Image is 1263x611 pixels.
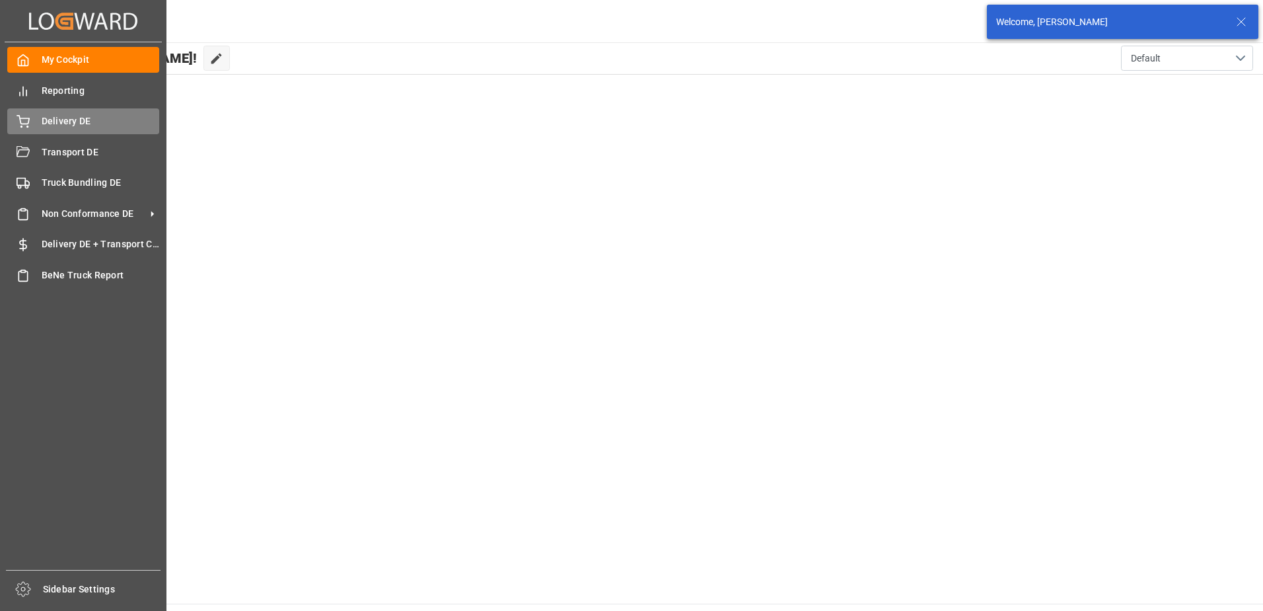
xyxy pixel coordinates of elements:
div: Welcome, [PERSON_NAME] [996,15,1223,29]
span: Reporting [42,84,160,98]
span: Hello [PERSON_NAME]! [55,46,197,71]
a: Delivery DE + Transport Cost [7,231,159,257]
span: Sidebar Settings [43,583,161,596]
a: Transport DE [7,139,159,165]
span: My Cockpit [42,53,160,67]
a: My Cockpit [7,47,159,73]
a: Reporting [7,77,159,103]
span: Default [1131,52,1161,65]
span: Transport DE [42,145,160,159]
span: BeNe Truck Report [42,268,160,282]
span: Delivery DE + Transport Cost [42,237,160,251]
span: Truck Bundling DE [42,176,160,190]
a: Delivery DE [7,108,159,134]
span: Non Conformance DE [42,207,146,221]
button: open menu [1121,46,1253,71]
span: Delivery DE [42,114,160,128]
a: Truck Bundling DE [7,170,159,196]
a: BeNe Truck Report [7,262,159,288]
